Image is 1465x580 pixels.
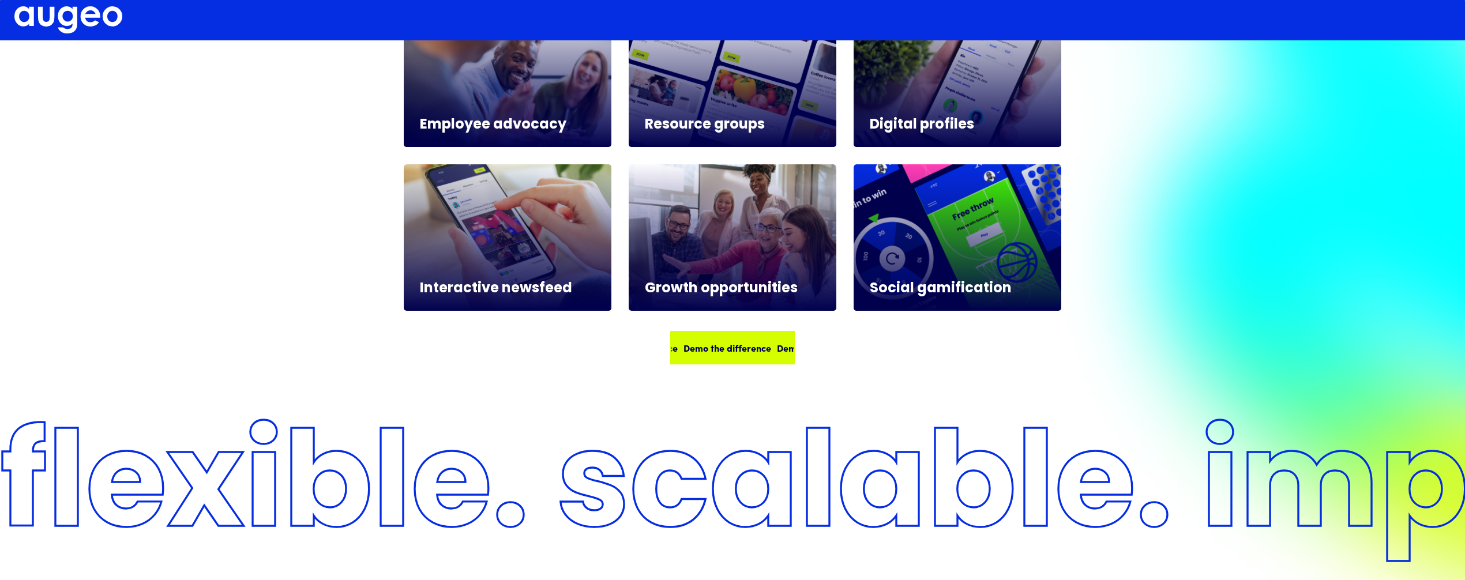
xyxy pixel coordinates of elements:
div: Demo the difference [757,341,844,355]
h5: Digital profiles [870,118,1045,132]
h5: Social gamification [870,282,1045,296]
h5: Resource groups [645,118,820,132]
h5: Employee advocacy [420,118,595,132]
div: Demo the difference [663,341,751,355]
h5: Interactive newsfeed [420,282,595,296]
a: Demo the differenceDemo the difference [670,331,795,364]
img: Augeo logo [14,6,122,33]
h5: Growth opportunities [645,282,820,296]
